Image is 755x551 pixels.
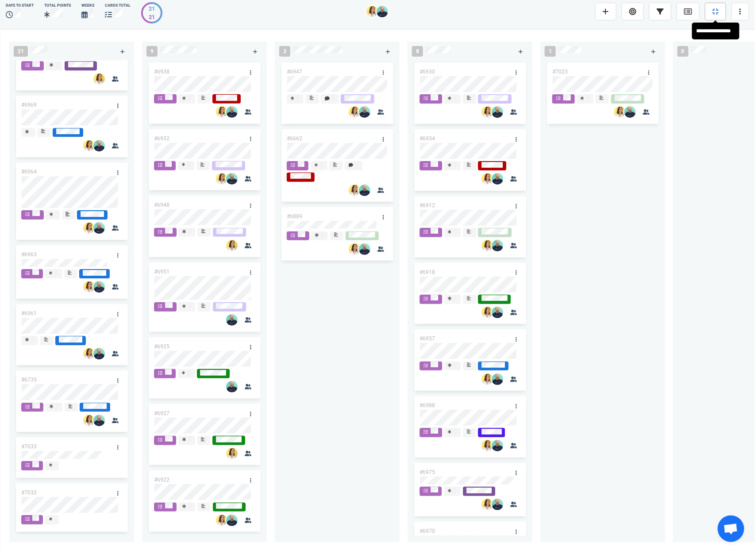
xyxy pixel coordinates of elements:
a: #6952 [154,135,169,142]
a: #7033 [21,443,37,450]
img: 26 [377,6,388,17]
img: 26 [83,140,95,151]
a: #6957 [420,335,435,342]
div: cards total [105,3,131,8]
a: #6970 [420,528,435,534]
img: 26 [349,106,360,118]
img: 26 [366,6,378,17]
img: 26 [492,240,503,251]
a: #6930 [420,69,435,75]
img: 26 [359,106,370,118]
img: 26 [216,515,227,526]
span: 0 [678,46,689,57]
img: 26 [93,281,105,293]
a: #6662 [287,135,302,142]
img: 26 [482,240,493,251]
img: 26 [492,374,503,385]
img: 26 [226,240,238,251]
a: #6938 [154,69,169,75]
img: 26 [482,307,493,318]
a: #6948 [154,202,169,208]
img: 26 [226,106,238,118]
img: 26 [492,499,503,510]
img: 26 [359,185,370,196]
a: #6988 [420,402,435,408]
img: 26 [93,73,105,85]
a: #6964 [21,169,37,175]
img: 26 [482,106,493,118]
a: #7032 [21,489,37,496]
a: #6925 [154,343,169,350]
a: #6934 [420,135,435,142]
div: 21 [149,4,155,13]
img: 26 [492,106,503,118]
div: Weeks [81,3,94,8]
img: 26 [349,185,360,196]
a: #6889 [287,213,302,220]
a: #6735 [21,377,37,383]
img: 26 [93,222,105,234]
img: 26 [83,415,95,426]
a: #6912 [420,202,435,208]
div: days to start [6,3,34,8]
a: #6951 [154,269,169,275]
span: 1 [545,46,556,57]
img: 26 [482,499,493,510]
img: 26 [226,515,238,526]
div: Ouvrir le chat [718,516,744,542]
div: 21 [149,13,155,21]
a: #6918 [420,269,435,275]
a: #6922 [154,477,169,483]
img: 26 [624,106,636,118]
img: 26 [226,448,238,459]
img: 26 [349,243,360,255]
img: 26 [492,307,503,318]
span: 3 [279,46,290,57]
img: 26 [226,173,238,185]
img: 26 [482,374,493,385]
a: #6975 [420,469,435,475]
a: #6961 [21,310,37,316]
img: 26 [492,173,503,185]
img: 26 [93,348,105,359]
a: #7023 [552,69,568,75]
img: 26 [226,381,238,393]
img: 26 [482,440,493,451]
img: 26 [359,243,370,255]
span: 9 [146,46,158,57]
img: 26 [614,106,626,118]
img: 26 [93,415,105,426]
img: 26 [482,173,493,185]
img: 26 [83,348,95,359]
span: 8 [412,46,423,57]
img: 26 [216,173,227,185]
div: Total Points [44,3,71,8]
a: #6963 [21,251,37,258]
span: 21 [14,46,28,57]
a: #6947 [287,69,302,75]
img: 26 [216,106,227,118]
img: 26 [226,314,238,326]
img: 26 [83,281,95,293]
img: 26 [492,440,503,451]
a: #6927 [154,410,169,416]
img: 26 [93,140,105,151]
a: #6969 [21,102,37,108]
img: 26 [83,222,95,234]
